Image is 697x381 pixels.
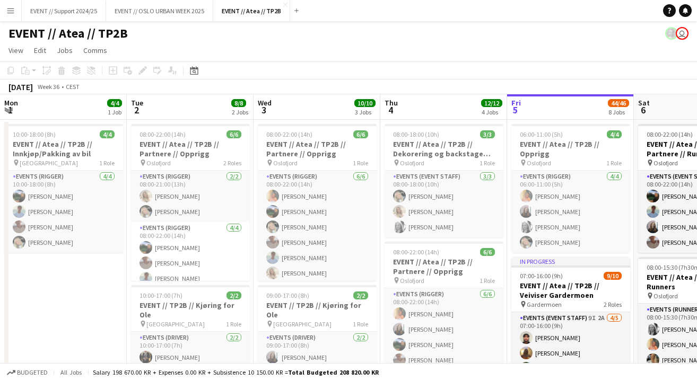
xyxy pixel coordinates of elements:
[258,139,377,158] h3: EVENT // Atea // TP2B // Partnere // Opprigg
[30,43,50,57] a: Edit
[226,291,241,299] span: 2/2
[108,108,121,116] div: 1 Job
[223,159,241,167] span: 2 Roles
[93,368,379,376] div: Salary 198 670.00 KR + Expenses 0.00 KR + Subsistence 10 150.00 KR =
[13,130,56,138] span: 10:00-18:00 (8h)
[79,43,111,57] a: Comms
[665,27,678,40] app-user-avatar: Tarjei Tuv
[400,159,424,167] span: Oslofjord
[83,46,107,55] span: Comms
[511,171,630,253] app-card-role: Events (Rigger)4/406:00-11:00 (5h)[PERSON_NAME][PERSON_NAME][PERSON_NAME][PERSON_NAME]
[385,124,503,237] app-job-card: 08:00-18:00 (10h)3/3EVENT // Atea // TP2B // Dekorering og backstage oppsett Oslofjord1 RoleEvent...
[480,277,495,285] span: 1 Role
[647,130,693,138] span: 08:00-22:00 (14h)
[232,108,248,116] div: 2 Jobs
[511,98,521,108] span: Fri
[8,82,33,92] div: [DATE]
[8,46,23,55] span: View
[258,124,377,281] app-job-card: 08:00-22:00 (14h)6/6EVENT // Atea // TP2B // Partnere // Opprigg Oslofjord1 RoleEvents (Rigger)6/...
[4,43,28,57] a: View
[140,291,182,299] span: 10:00-17:00 (7h)
[510,104,521,116] span: 5
[131,222,250,304] app-card-role: Events (Rigger)4/408:00-22:00 (14h)[PERSON_NAME][PERSON_NAME][PERSON_NAME]
[608,108,629,116] div: 8 Jobs
[654,292,678,300] span: Oslofjord
[131,124,250,281] app-job-card: 08:00-22:00 (14h)6/6EVENT // Atea // TP2B // Partnere // Opprigg Oslofjord2 RolesEvents (Rigger)2...
[8,25,128,41] h1: EVENT // Atea // TP2B
[385,257,503,276] h3: EVENT // Atea // TP2B // Partnere // Opprigg
[520,272,563,280] span: 07:00-16:00 (9h)
[99,159,115,167] span: 1 Role
[676,27,689,40] app-user-avatar: Jenny Marie Ragnhild Andersen
[482,108,502,116] div: 4 Jobs
[3,104,18,116] span: 1
[57,46,73,55] span: Jobs
[481,99,502,107] span: 12/12
[4,171,123,253] app-card-role: Events (Rigger)4/410:00-18:00 (8h)[PERSON_NAME][PERSON_NAME][PERSON_NAME][PERSON_NAME]
[258,171,377,283] app-card-role: Events (Rigger)6/608:00-22:00 (14h)[PERSON_NAME][PERSON_NAME][PERSON_NAME][PERSON_NAME][PERSON_NA...
[140,130,186,138] span: 08:00-22:00 (14h)
[146,320,205,328] span: [GEOGRAPHIC_DATA]
[527,159,551,167] span: Oslofjord
[131,171,250,222] app-card-role: Events (Rigger)2/208:00-21:00 (13h)[PERSON_NAME][PERSON_NAME]
[22,1,106,21] button: EVENT // Support 2024/25
[4,124,123,253] app-job-card: 10:00-18:00 (8h)4/4EVENT // Atea // TP2B // Innkjøp/Pakking av bil [GEOGRAPHIC_DATA]1 RoleEvents ...
[511,257,630,265] div: In progress
[511,281,630,300] h3: EVENT // Atea // TP2B // Veiviser Gardermoen
[353,130,368,138] span: 6/6
[385,171,503,237] app-card-role: Events (Event Staff)3/308:00-18:00 (10h)[PERSON_NAME][PERSON_NAME][PERSON_NAME]
[273,159,298,167] span: Oslofjord
[400,277,424,285] span: Oslofjord
[131,300,250,320] h3: EVENT // TP2B // Kjøring for Ole
[258,98,272,108] span: Wed
[266,130,312,138] span: 08:00-22:00 (14h)
[654,159,678,167] span: Oslofjord
[637,104,650,116] span: 6
[480,248,495,256] span: 6/6
[393,130,439,138] span: 08:00-18:00 (10h)
[226,130,241,138] span: 6/6
[4,139,123,158] h3: EVENT // Atea // TP2B // Innkjøp/Pakking av bil
[273,320,332,328] span: [GEOGRAPHIC_DATA]
[226,320,241,328] span: 1 Role
[608,99,629,107] span: 44/46
[131,98,143,108] span: Tue
[511,139,630,158] h3: EVENT // Atea // TP2B // Opprigg
[355,108,375,116] div: 3 Jobs
[393,248,439,256] span: 08:00-22:00 (14h)
[146,159,171,167] span: Oslofjord
[106,1,213,21] button: EVENT // OSLO URBAN WEEK 2025
[385,98,398,108] span: Thu
[266,291,309,299] span: 09:00-17:00 (8h)
[258,300,377,320] h3: EVENT // TP2B // Kjøring for Ole
[53,43,77,57] a: Jobs
[527,300,562,308] span: Gardermoen
[17,369,48,376] span: Budgeted
[129,104,143,116] span: 2
[604,300,622,308] span: 2 Roles
[607,130,622,138] span: 4/4
[383,104,398,116] span: 4
[480,130,495,138] span: 3/3
[131,139,250,158] h3: EVENT // Atea // TP2B // Partnere // Opprigg
[4,98,18,108] span: Mon
[256,104,272,116] span: 3
[353,320,368,328] span: 1 Role
[213,1,290,21] button: EVENT // Atea // TP2B
[20,159,78,167] span: [GEOGRAPHIC_DATA]
[58,368,84,376] span: All jobs
[107,99,122,107] span: 4/4
[353,159,368,167] span: 1 Role
[353,291,368,299] span: 2/2
[606,159,622,167] span: 1 Role
[288,368,379,376] span: Total Budgeted 208 820.00 KR
[35,83,62,91] span: Week 36
[511,124,630,253] app-job-card: 06:00-11:00 (5h)4/4EVENT // Atea // TP2B // Opprigg Oslofjord1 RoleEvents (Rigger)4/406:00-11:00 ...
[5,367,49,378] button: Budgeted
[66,83,80,91] div: CEST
